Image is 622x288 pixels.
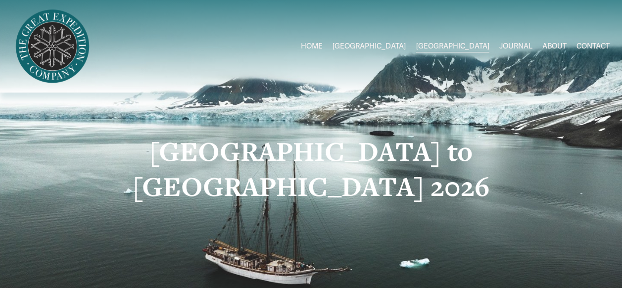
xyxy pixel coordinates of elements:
[542,39,567,54] a: ABOUT
[576,39,610,54] a: CONTACT
[12,6,93,87] img: Arctic Expeditions
[416,40,489,53] span: [GEOGRAPHIC_DATA]
[499,39,532,54] a: JOURNAL
[416,39,489,54] a: folder dropdown
[133,133,490,204] strong: [GEOGRAPHIC_DATA] to [GEOGRAPHIC_DATA] 2026
[333,39,406,54] a: folder dropdown
[301,39,323,54] a: HOME
[333,40,406,53] span: [GEOGRAPHIC_DATA]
